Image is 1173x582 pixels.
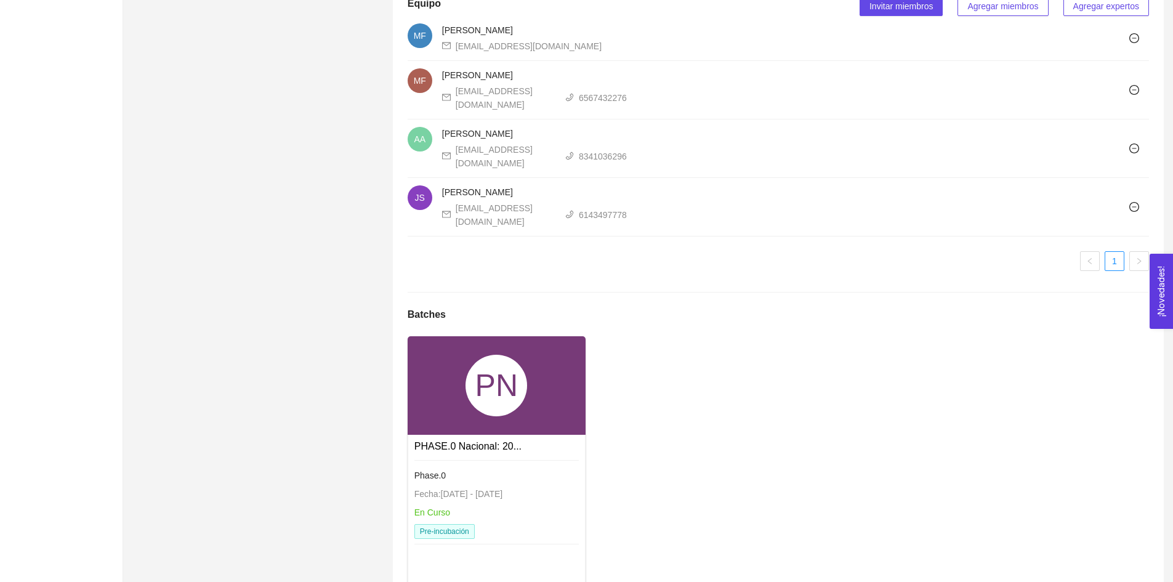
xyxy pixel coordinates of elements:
span: Fecha: [DATE] - [DATE] [414,489,502,499]
span: mail [442,210,451,219]
span: left [1086,257,1094,265]
div: 8341036296 [579,150,627,163]
span: minus-circle [1125,85,1143,95]
span: En Curso [414,507,450,517]
li: 1 [1105,251,1124,271]
span: Pre-incubación [414,524,475,539]
span: phone [565,152,574,160]
span: AA [414,127,425,152]
span: minus-circle [1125,33,1143,43]
div: 6567432276 [579,91,627,105]
span: mail [442,93,451,102]
div: [EMAIL_ADDRESS][DOMAIN_NAME] [456,39,602,53]
h5: Batches [408,307,446,322]
li: Página siguiente [1129,251,1149,271]
a: 1 [1105,252,1124,270]
button: minus-circle [1124,139,1144,158]
span: mail [442,41,451,50]
span: MF [414,68,426,93]
span: minus-circle [1125,202,1143,212]
span: Phase.0 [414,471,446,480]
a: PHASE.0 Nacional: 20... [414,441,522,451]
span: MF [414,23,426,48]
div: [EMAIL_ADDRESS][DOMAIN_NAME] [456,201,555,228]
span: JS [415,185,425,210]
button: right [1129,251,1149,271]
span: [PERSON_NAME] [442,187,513,197]
span: [PERSON_NAME] [442,70,513,80]
div: 6143497778 [579,208,627,222]
div: [EMAIL_ADDRESS][DOMAIN_NAME] [456,143,555,170]
span: mail [442,152,451,160]
span: minus-circle [1125,143,1143,153]
button: left [1080,251,1100,271]
button: minus-circle [1124,80,1144,100]
li: Página anterior [1080,251,1100,271]
span: [PERSON_NAME] [442,25,513,35]
span: right [1135,257,1143,265]
div: [EMAIL_ADDRESS][DOMAIN_NAME] [456,84,555,111]
div: PN [466,355,527,416]
button: minus-circle [1124,28,1144,48]
button: minus-circle [1124,197,1144,217]
span: phone [565,210,574,219]
button: Open Feedback Widget [1150,254,1173,329]
span: phone [565,93,574,102]
span: [PERSON_NAME] [442,129,513,139]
